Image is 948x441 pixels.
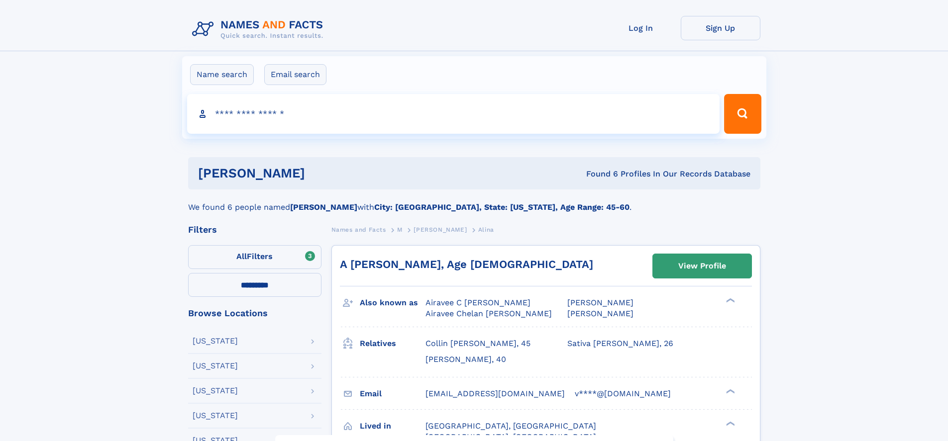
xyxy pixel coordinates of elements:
div: [US_STATE] [193,412,238,420]
span: [PERSON_NAME] [567,298,633,307]
div: Filters [188,225,321,234]
div: ❯ [724,297,736,304]
span: [EMAIL_ADDRESS][DOMAIN_NAME] [425,389,565,398]
h3: Lived in [360,418,425,435]
div: Browse Locations [188,309,321,318]
span: [GEOGRAPHIC_DATA], [GEOGRAPHIC_DATA] [425,421,596,431]
div: Found 6 Profiles In Our Records Database [445,169,750,179]
h3: Email [360,385,425,402]
span: [PERSON_NAME] [414,226,467,233]
div: [US_STATE] [193,337,238,345]
a: M [397,223,403,236]
span: Alina [478,226,494,233]
div: We found 6 people named with . [188,189,760,213]
h3: Relatives [360,335,425,352]
a: A [PERSON_NAME], Age [DEMOGRAPHIC_DATA] [340,258,593,270]
div: ❯ [724,420,736,427]
div: ❯ [724,388,736,394]
div: [US_STATE] [193,387,238,395]
span: All [236,252,247,261]
div: [US_STATE] [193,362,238,370]
a: [PERSON_NAME], 40 [425,354,506,365]
input: search input [187,94,720,134]
a: [PERSON_NAME] [414,223,467,236]
div: View Profile [678,255,726,277]
span: Airavee C [PERSON_NAME] [425,298,530,307]
img: Logo Names and Facts [188,16,331,43]
a: Log In [601,16,681,40]
h3: Also known as [360,294,425,311]
a: Sign Up [681,16,760,40]
button: Search Button [724,94,761,134]
a: Sativa [PERSON_NAME], 26 [567,338,673,349]
h1: [PERSON_NAME] [198,167,446,179]
label: Filters [188,245,321,269]
span: [PERSON_NAME] [567,309,633,318]
a: Names and Facts [331,223,386,236]
span: M [397,226,403,233]
a: View Profile [653,254,751,278]
a: Collin [PERSON_NAME], 45 [425,338,530,349]
b: [PERSON_NAME] [290,202,357,212]
b: City: [GEOGRAPHIC_DATA], State: [US_STATE], Age Range: 45-60 [374,202,630,212]
span: Airavee Chelan [PERSON_NAME] [425,309,552,318]
label: Name search [190,64,254,85]
label: Email search [264,64,326,85]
